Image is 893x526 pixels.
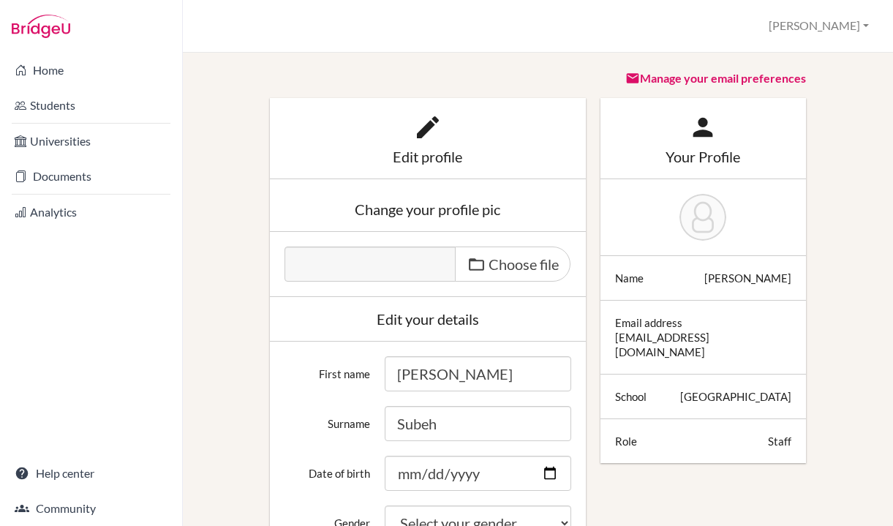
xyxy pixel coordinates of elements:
[3,127,179,156] a: Universities
[277,456,377,481] label: Date of birth
[615,271,644,285] div: Name
[285,312,571,326] div: Edit your details
[489,255,559,273] span: Choose file
[704,271,791,285] div: [PERSON_NAME]
[285,202,571,217] div: Change your profile pic
[679,194,726,241] img: Lara Subeh
[615,149,791,164] div: Your Profile
[277,406,377,431] label: Surname
[680,389,791,404] div: [GEOGRAPHIC_DATA]
[762,12,875,40] button: [PERSON_NAME]
[615,315,682,330] div: Email address
[615,434,637,448] div: Role
[12,15,70,38] img: Bridge-U
[277,356,377,381] label: First name
[615,389,647,404] div: School
[3,198,179,227] a: Analytics
[285,149,571,164] div: Edit profile
[625,71,806,85] a: Manage your email preferences
[3,494,179,523] a: Community
[3,56,179,85] a: Home
[615,330,791,359] div: [EMAIL_ADDRESS][DOMAIN_NAME]
[3,459,179,488] a: Help center
[768,434,791,448] div: Staff
[3,91,179,120] a: Students
[3,162,179,191] a: Documents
